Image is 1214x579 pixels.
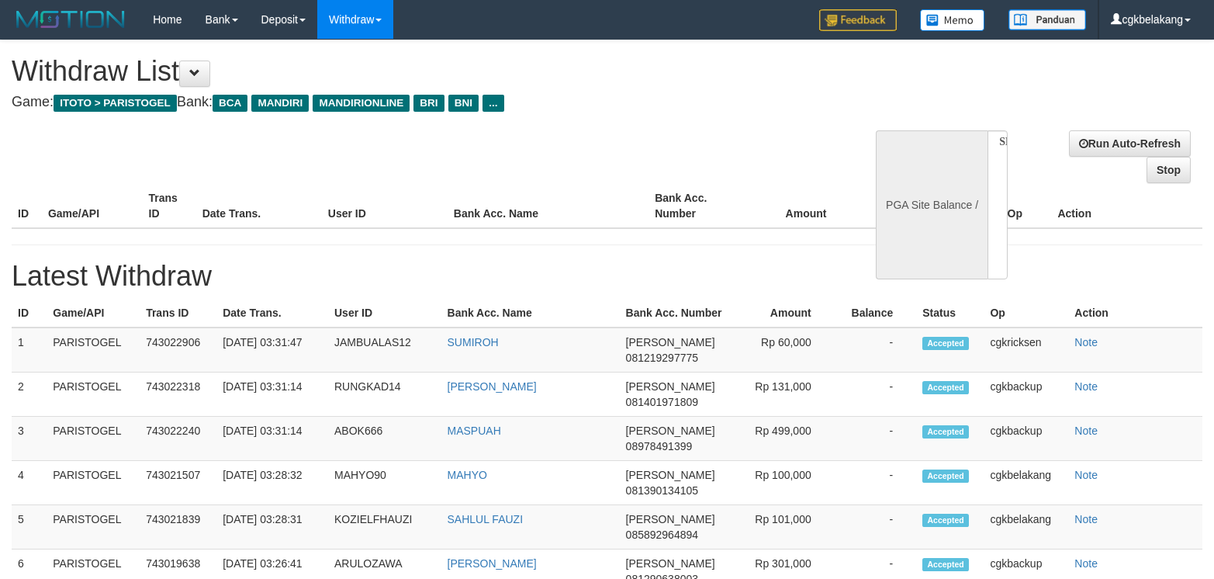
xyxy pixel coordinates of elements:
th: Action [1051,184,1202,228]
span: Accepted [922,514,969,527]
td: - [835,328,917,373]
td: [DATE] 03:31:47 [216,328,328,373]
img: Feedback.jpg [819,9,897,31]
span: [PERSON_NAME] [626,557,715,570]
th: Trans ID [143,184,196,228]
span: 081219297775 [626,352,698,364]
td: Rp 101,000 [738,505,834,550]
td: - [835,505,917,550]
th: Bank Acc. Name [448,184,649,228]
div: PGA Site Balance / [876,130,987,279]
span: 081401971809 [626,396,698,408]
td: KOZIELFHAUZI [328,505,441,550]
th: Op [1001,184,1052,228]
span: Accepted [922,381,969,394]
span: MANDIRIONLINE [313,95,410,112]
td: ABOK666 [328,417,441,461]
td: cgkbackup [984,417,1068,461]
span: ITOTO > PARISTOGEL [54,95,177,112]
span: [PERSON_NAME] [626,336,715,348]
img: Button%20Memo.svg [920,9,985,31]
th: User ID [322,184,448,228]
th: Bank Acc. Number [649,184,749,228]
h1: Withdraw List [12,56,794,87]
th: Bank Acc. Name [441,299,620,328]
td: PARISTOGEL [47,373,140,417]
th: Date Trans. [216,299,328,328]
span: [PERSON_NAME] [626,380,715,393]
a: Note [1074,380,1098,393]
td: [DATE] 03:28:32 [216,461,328,505]
a: MASPUAH [448,425,501,437]
span: Accepted [922,558,969,571]
td: PARISTOGEL [47,461,140,505]
th: Action [1068,299,1202,328]
a: Note [1074,336,1098,348]
td: Rp 100,000 [738,461,834,505]
a: Note [1074,557,1098,570]
a: Note [1074,469,1098,481]
td: - [835,417,917,461]
a: Stop [1147,157,1191,183]
td: Rp 131,000 [738,373,834,417]
th: User ID [328,299,441,328]
th: Amount [738,299,834,328]
td: cgkricksen [984,328,1068,373]
td: PARISTOGEL [47,417,140,461]
h4: Game: Bank: [12,95,794,110]
th: Amount [749,184,850,228]
td: Rp 499,000 [738,417,834,461]
span: [PERSON_NAME] [626,513,715,525]
td: [DATE] 03:31:14 [216,373,328,417]
h1: Latest Withdraw [12,261,1202,292]
a: Run Auto-Refresh [1069,130,1191,157]
a: [PERSON_NAME] [448,557,537,570]
td: 743021507 [140,461,216,505]
td: 743022906 [140,328,216,373]
th: Game/API [42,184,143,228]
td: 3 [12,417,47,461]
a: SUMIROH [448,336,499,348]
th: ID [12,299,47,328]
span: BNI [448,95,479,112]
span: Accepted [922,337,969,350]
td: 1 [12,328,47,373]
span: Accepted [922,470,969,483]
span: MANDIRI [251,95,309,112]
img: MOTION_logo.png [12,8,130,31]
td: cgkbelakang [984,461,1068,505]
a: Note [1074,425,1098,437]
td: 5 [12,505,47,550]
th: Game/API [47,299,140,328]
span: Accepted [922,425,969,439]
a: [PERSON_NAME] [448,380,537,393]
td: 743021839 [140,505,216,550]
td: cgkbelakang [984,505,1068,550]
td: JAMBUALAS12 [328,328,441,373]
th: Trans ID [140,299,216,328]
td: PARISTOGEL [47,505,140,550]
span: BCA [213,95,247,112]
td: [DATE] 03:31:14 [216,417,328,461]
td: PARISTOGEL [47,328,140,373]
a: MAHYO [448,469,487,481]
th: Bank Acc. Number [620,299,738,328]
span: 081390134105 [626,484,698,497]
td: MAHYO90 [328,461,441,505]
td: 743022318 [140,373,216,417]
span: 085892964894 [626,529,698,541]
td: Rp 60,000 [738,328,834,373]
td: 2 [12,373,47,417]
th: Date Trans. [196,184,322,228]
span: 08978491399 [626,440,693,452]
td: RUNGKAD14 [328,373,441,417]
span: BRI [413,95,444,112]
th: Balance [835,299,917,328]
td: 4 [12,461,47,505]
th: Balance [849,184,942,228]
td: 743022240 [140,417,216,461]
td: [DATE] 03:28:31 [216,505,328,550]
span: [PERSON_NAME] [626,425,715,437]
a: SAHLUL FAUZI [448,513,524,525]
span: ... [482,95,503,112]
